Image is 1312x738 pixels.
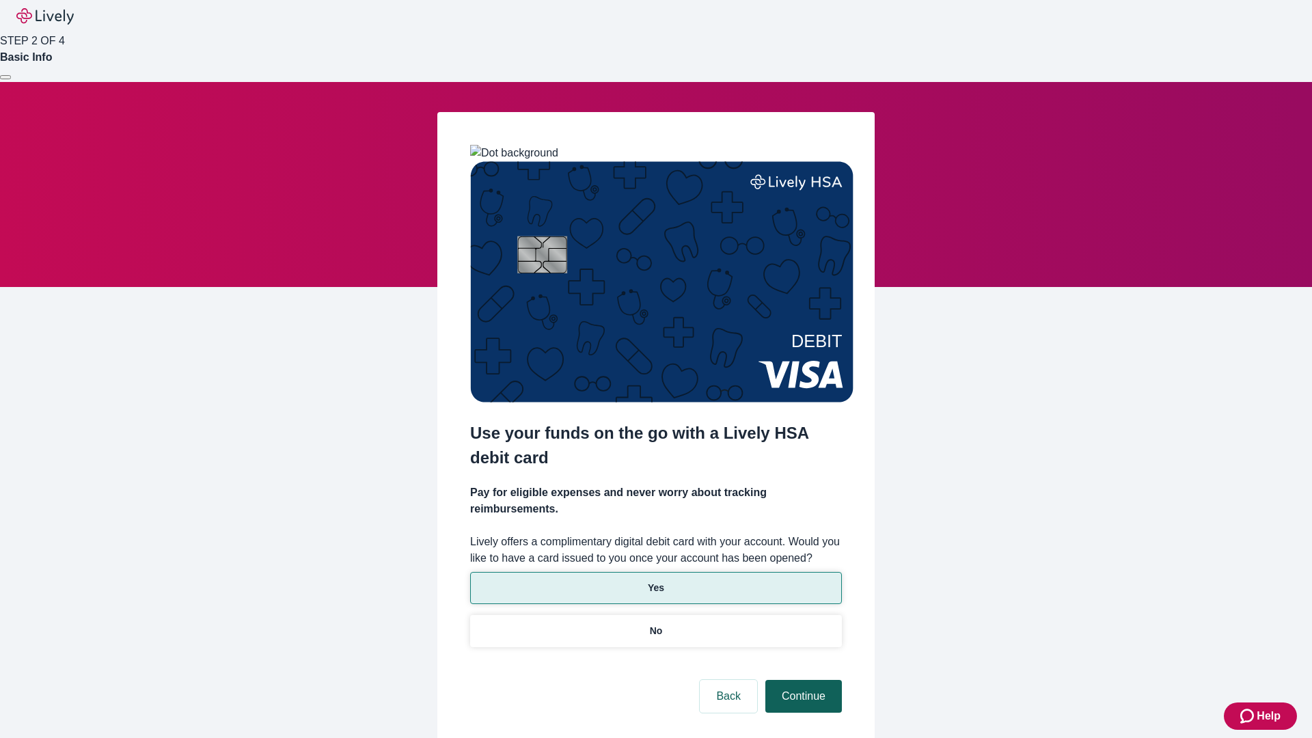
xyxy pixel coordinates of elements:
[1257,708,1281,724] span: Help
[470,161,853,402] img: Debit card
[470,572,842,604] button: Yes
[470,534,842,566] label: Lively offers a complimentary digital debit card with your account. Would you like to have a card...
[650,624,663,638] p: No
[765,680,842,713] button: Continue
[648,581,664,595] p: Yes
[470,615,842,647] button: No
[470,421,842,470] h2: Use your funds on the go with a Lively HSA debit card
[1240,708,1257,724] svg: Zendesk support icon
[16,8,74,25] img: Lively
[470,484,842,517] h4: Pay for eligible expenses and never worry about tracking reimbursements.
[700,680,757,713] button: Back
[1224,702,1297,730] button: Zendesk support iconHelp
[470,145,558,161] img: Dot background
